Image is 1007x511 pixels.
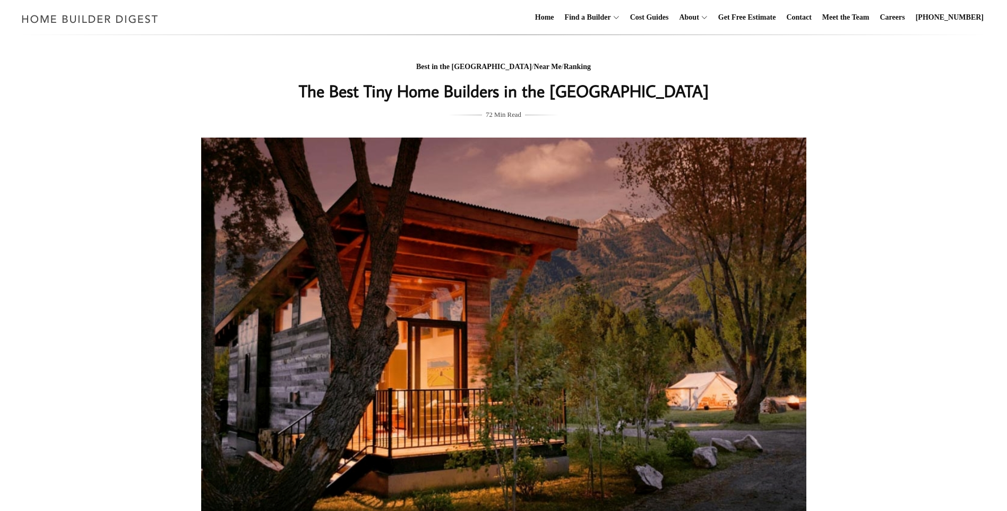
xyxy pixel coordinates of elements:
a: Near Me [534,63,562,71]
a: Find a Builder [561,1,611,35]
div: / / [292,61,716,74]
a: Ranking [564,63,591,71]
img: Home Builder Digest [17,8,163,29]
a: Careers [876,1,909,35]
a: Home [531,1,558,35]
h1: The Best Tiny Home Builders in the [GEOGRAPHIC_DATA] [292,78,716,104]
a: Cost Guides [626,1,673,35]
a: Best in the [GEOGRAPHIC_DATA] [416,63,532,71]
a: [PHONE_NUMBER] [911,1,988,35]
span: 72 Min Read [486,109,521,121]
a: Contact [782,1,815,35]
a: About [675,1,699,35]
a: Get Free Estimate [714,1,780,35]
a: Meet the Team [818,1,874,35]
